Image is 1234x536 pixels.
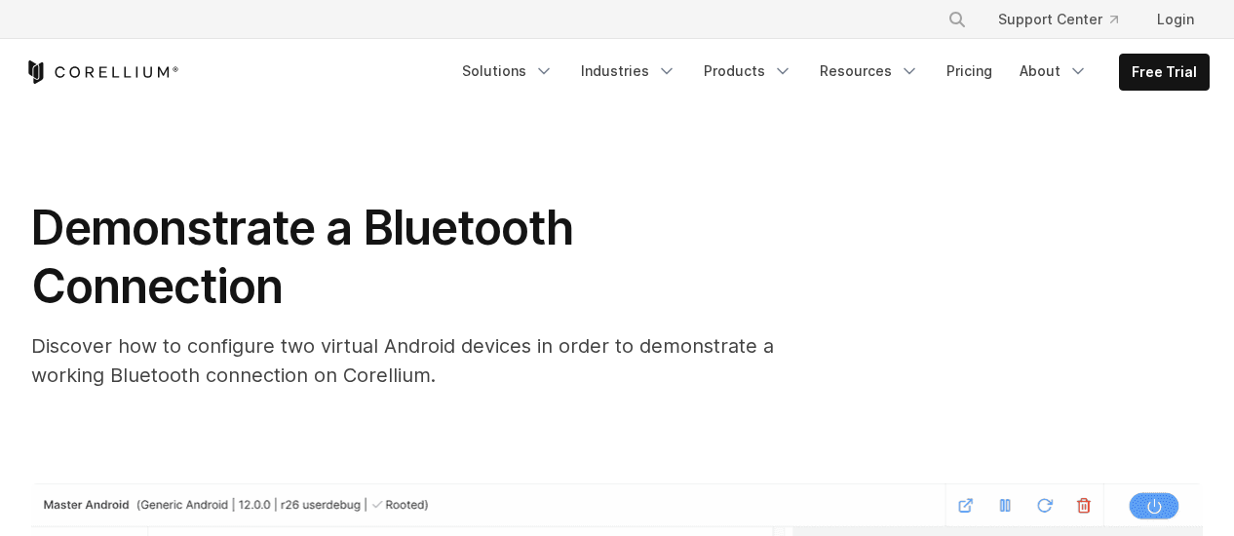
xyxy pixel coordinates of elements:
[692,54,804,89] a: Products
[924,2,1210,37] div: Navigation Menu
[935,54,1004,89] a: Pricing
[31,334,774,387] span: Discover how to configure two virtual Android devices in order to demonstrate a working Bluetooth...
[24,60,179,84] a: Corellium Home
[1141,2,1210,37] a: Login
[983,2,1134,37] a: Support Center
[450,54,1210,91] div: Navigation Menu
[940,2,975,37] button: Search
[569,54,688,89] a: Industries
[808,54,931,89] a: Resources
[450,54,565,89] a: Solutions
[1120,55,1209,90] a: Free Trial
[31,199,573,315] span: Demonstrate a Bluetooth Connection
[1008,54,1099,89] a: About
